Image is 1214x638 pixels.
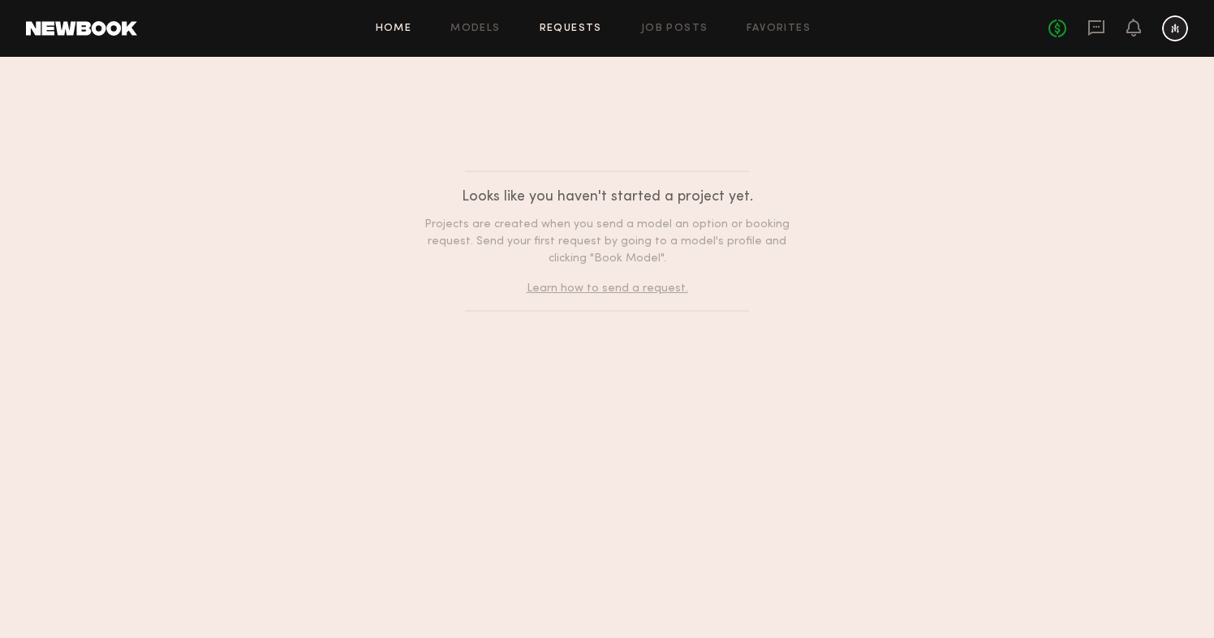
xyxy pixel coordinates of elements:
[450,24,500,34] a: Models
[540,24,602,34] a: Requests
[747,24,811,34] a: Favorites
[376,24,412,34] a: Home
[424,185,790,209] div: Looks like you haven't started a project yet.
[424,216,790,267] p: Projects are created when you send a model an option or booking request. Send your first request ...
[641,24,708,34] a: Job Posts
[527,283,688,294] a: Learn how to send a request.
